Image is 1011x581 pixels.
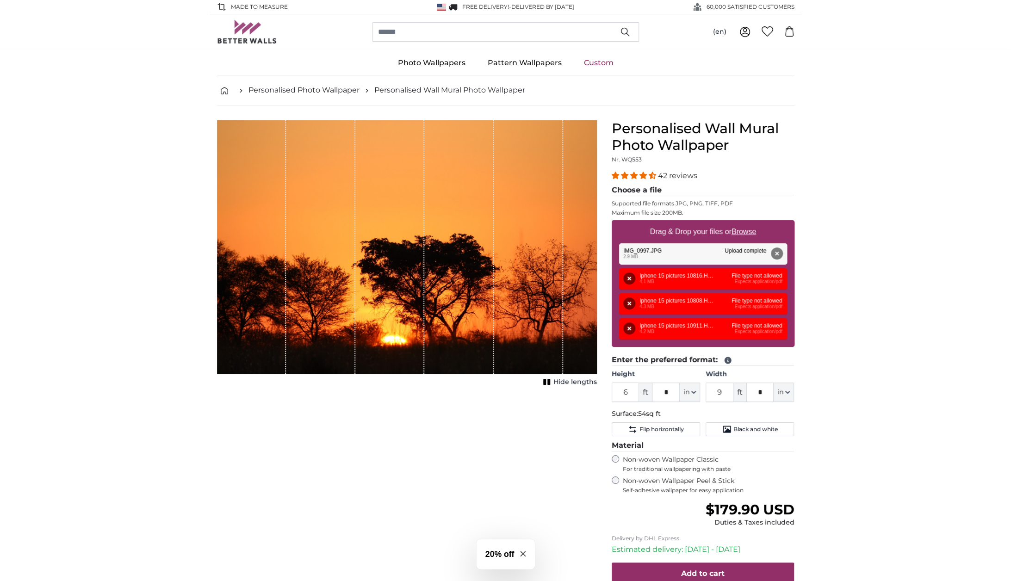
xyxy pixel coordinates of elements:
span: Made to Measure [231,3,288,11]
legend: Enter the preferred format: [612,354,794,366]
label: Non-woven Wallpaper Classic [623,455,794,473]
p: Surface: [612,409,794,419]
label: Drag & Drop your files or [646,223,759,241]
a: Pattern Wallpapers [477,51,573,75]
span: in [683,388,689,397]
span: Nr. WQ553 [612,156,642,163]
span: 4.38 stars [612,171,658,180]
h1: Personalised Wall Mural Photo Wallpaper [612,120,794,154]
img: Betterwalls [217,20,277,43]
label: Non-woven Wallpaper Peel & Stick [623,476,794,494]
span: FREE delivery! [462,3,509,10]
a: Personalised Wall Mural Photo Wallpaper [374,85,525,96]
span: 42 reviews [658,171,697,180]
span: 54sq ft [638,409,661,418]
span: Hide lengths [553,377,597,387]
div: Duties & Taxes included [705,518,794,527]
span: Add to cart [681,569,725,578]
button: in [680,383,700,402]
button: Black and white [706,422,794,436]
legend: Choose a file [612,185,794,196]
div: 1 of 1 [217,120,597,389]
span: $179.90 USD [705,501,794,518]
span: in [777,388,783,397]
button: Hide lengths [540,376,597,389]
legend: Material [612,440,794,451]
label: Width [706,370,794,379]
span: For traditional wallpapering with paste [623,465,794,473]
button: in [774,383,794,402]
nav: breadcrumbs [217,75,794,105]
span: - [509,3,574,10]
a: Personalised Photo Wallpaper [248,85,360,96]
span: 60,000 SATISFIED CUSTOMERS [707,3,794,11]
p: Supported file formats JPG, PNG, TIFF, PDF [612,200,794,207]
img: United States [437,4,446,11]
span: Delivered by [DATE] [511,3,574,10]
p: Estimated delivery: [DATE] - [DATE] [612,544,794,555]
a: Photo Wallpapers [387,51,477,75]
button: (en) [706,24,734,40]
span: ft [639,383,652,402]
span: Flip horizontally [639,426,683,433]
button: Flip horizontally [612,422,700,436]
span: ft [733,383,746,402]
p: Delivery by DHL Express [612,535,794,542]
span: Black and white [733,426,778,433]
p: Maximum file size 200MB. [612,209,794,216]
a: Custom [573,51,625,75]
label: Height [612,370,700,379]
u: Browse [732,228,756,235]
span: Self-adhesive wallpaper for easy application [623,487,794,494]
